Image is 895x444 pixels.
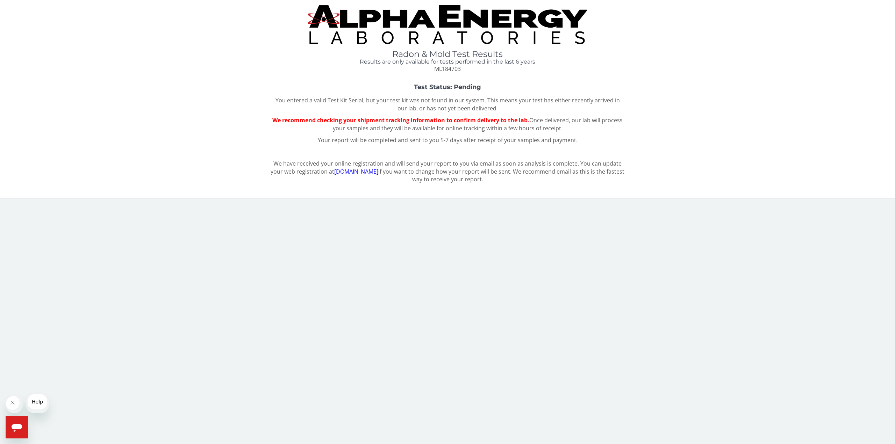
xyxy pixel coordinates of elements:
[414,83,481,91] strong: Test Status: Pending
[334,168,378,175] a: [DOMAIN_NAME]
[271,160,624,184] p: We have received your online registration and will send your report to you via email as soon as a...
[272,116,529,124] span: We recommend checking your shipment tracking information to confirm delivery to the lab.
[271,96,624,112] p: You entered a valid Test Kit Serial, but your test kit was not found in our system. This means yo...
[6,416,28,438] iframe: Button to launch messaging window
[271,136,624,144] p: Your report will be completed and sent to you 5-7 days after receipt of your samples and payment.
[271,116,624,132] p: Once delivered, our lab will process your samples and they will be available for online tracking ...
[6,396,23,413] iframe: Close message
[271,59,624,65] h4: Results are only available for tests performed in the last 6 years
[26,394,49,413] iframe: Message from company
[434,65,461,73] span: ML184703
[271,50,624,59] h1: Radon & Mold Test Results
[308,5,587,44] img: TightCrop.jpg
